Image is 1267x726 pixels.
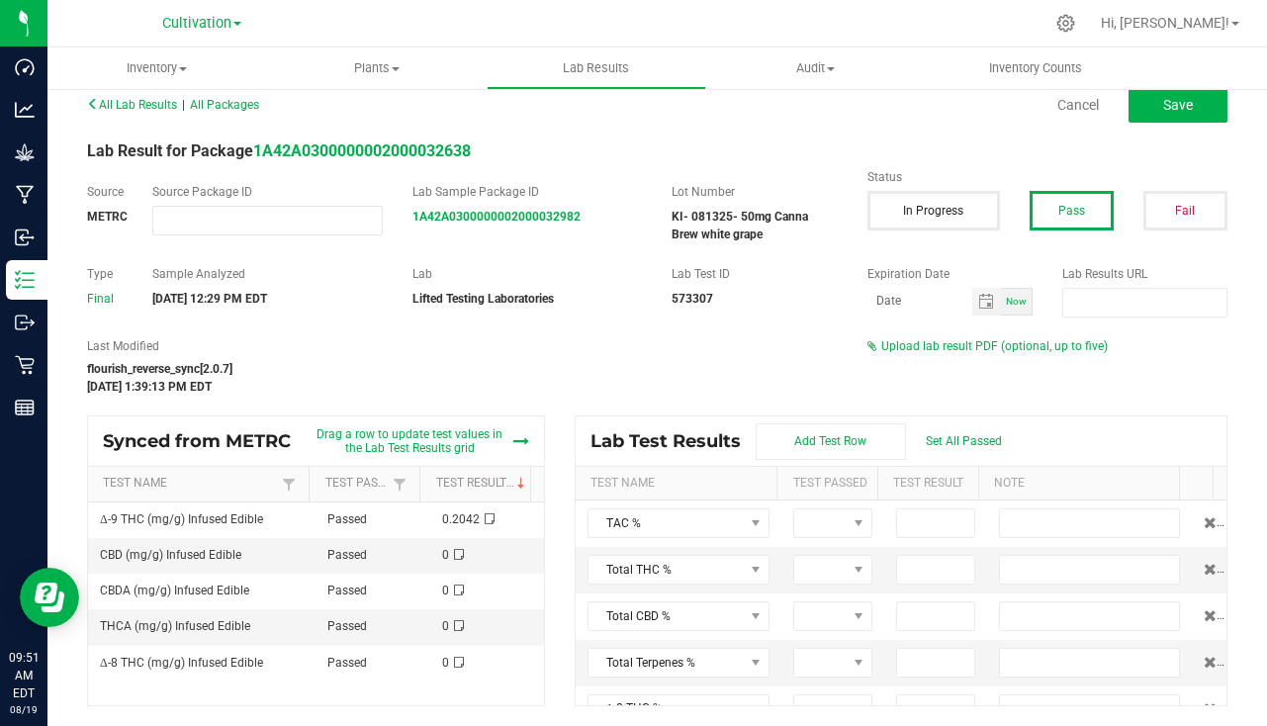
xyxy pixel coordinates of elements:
div: Final [87,290,123,308]
span: Sortable [513,476,529,492]
a: Filter [277,472,301,497]
span: 0 [442,548,449,562]
label: Source [87,183,123,201]
inline-svg: Grow [15,142,35,162]
span: Δ-9 THC (mg/g) Infused Edible [100,512,263,526]
strong: [DATE] 12:29 PM EDT [152,292,267,306]
label: Lab Sample Package ID [412,183,643,201]
input: NO DATA FOUND [153,207,382,234]
span: Audit [707,59,925,77]
th: Note [978,467,1179,500]
a: 1A42A0300000002000032638 [253,141,471,160]
inline-svg: Inventory [15,270,35,290]
span: Now [1006,296,1027,307]
button: In Progress [867,191,1000,230]
span: Passed [327,656,367,670]
span: Inventory Counts [962,59,1109,77]
span: Total Terpenes % [588,649,744,677]
span: Toggle calendar [972,288,1001,316]
span: Drag a row to update test values in the Lab Test Results grid [312,427,508,455]
label: Lot Number [672,183,837,201]
span: Upload lab result PDF (optional, up to five) [881,339,1108,353]
inline-svg: Analytics [15,100,35,120]
span: Lab Results [536,59,656,77]
th: Test Result [877,467,978,500]
span: Passed [327,619,367,633]
span: Δ-8 THC % [588,695,744,723]
a: Filter [388,472,411,497]
a: Lab Results [487,47,706,89]
label: Lab Results URL [1062,265,1227,283]
label: Sample Analyzed [152,265,383,283]
label: Last Modified [87,337,838,355]
span: All Lab Results [87,98,177,112]
p: 09:51 AM EDT [9,649,39,702]
label: Lab Test ID [672,265,837,283]
a: Test ResultSortable [436,476,523,492]
span: THCA (mg/g) Infused Edible [100,619,250,633]
inline-svg: Manufacturing [15,185,35,205]
span: | [182,98,185,112]
a: Plants [267,47,487,89]
span: Δ-8 THC (mg/g) Infused Edible [100,656,263,670]
span: Synced from METRC [103,430,306,452]
a: 1A42A0300000002000032982 [412,210,581,224]
inline-svg: Outbound [15,313,35,332]
input: Date [867,288,972,313]
a: Audit [706,47,926,89]
span: Lab Result for Package [87,141,471,160]
span: Cultivation [162,15,231,32]
th: Test Name [576,467,776,500]
strong: KI- 081325- 50mg Canna Brew white grape [672,210,808,241]
span: Passed [327,512,367,526]
strong: flourish_reverse_sync[2.0.7] [87,362,232,376]
button: Add Test Row [756,423,906,460]
strong: METRC [87,210,128,224]
div: Manage settings [1053,14,1078,33]
label: Status [867,168,1227,186]
iframe: Resource center [20,568,79,627]
button: Pass [1030,191,1114,230]
label: Type [87,265,123,283]
a: Cancel [1057,95,1099,115]
span: Set All Passed [926,434,1002,448]
span: Save [1163,97,1193,113]
p: 08/19 [9,702,39,717]
inline-svg: Dashboard [15,57,35,77]
span: Passed [327,584,367,597]
a: Test PassedSortable [325,476,388,492]
button: Save [1129,87,1227,123]
span: 0 [442,584,449,597]
label: Source Package ID [152,183,383,201]
span: Total CBD % [588,602,744,630]
span: Inventory [47,59,267,77]
strong: Lifted Testing Laboratories [412,292,554,306]
a: Inventory [47,47,267,89]
span: CBDA (mg/g) Infused Edible [100,584,249,597]
span: 0 [442,656,449,670]
span: All Packages [190,98,259,112]
inline-svg: Reports [15,398,35,417]
span: Lab Test Results [590,430,756,452]
a: Test NameSortable [103,476,277,492]
th: Test Passed [776,467,877,500]
span: Total THC % [588,556,744,584]
button: Fail [1143,191,1227,230]
span: Hi, [PERSON_NAME]! [1101,15,1229,31]
label: Expiration Date [867,265,1033,283]
inline-svg: Inbound [15,227,35,247]
span: Passed [327,548,367,562]
span: Plants [268,59,486,77]
span: 0.2042 [442,512,480,526]
label: Lab [412,265,643,283]
span: 0 [442,619,449,633]
strong: 573307 [672,292,713,306]
span: CBD (mg/g) Infused Edible [100,548,241,562]
a: Inventory Counts [926,47,1145,89]
inline-svg: Retail [15,355,35,375]
strong: [DATE] 1:39:13 PM EDT [87,380,212,394]
span: TAC % [588,509,744,537]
